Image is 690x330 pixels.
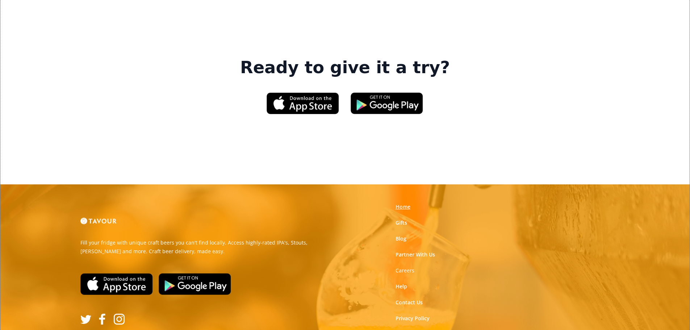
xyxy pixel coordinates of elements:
[396,203,410,210] a: Home
[396,267,414,274] a: Careers
[240,58,450,78] strong: Ready to give it a try?
[80,238,340,256] p: Fill your fridge with unique craft beers you can't find locally. Access highly-rated IPA's, Stout...
[396,299,423,306] a: Contact Us
[396,283,407,290] a: Help
[396,219,407,226] a: Gifts
[396,251,435,258] a: Partner With Us
[396,235,406,242] a: Blog
[396,315,430,322] a: Privacy Policy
